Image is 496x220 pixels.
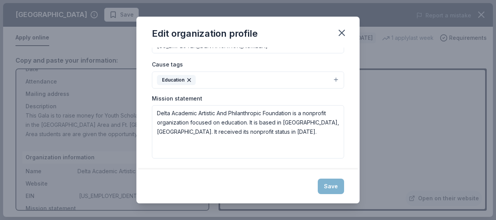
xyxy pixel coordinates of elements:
textarea: Delta Academic Artistic And Philanthropic Foundation is a nonprofit organization focused on educa... [152,105,344,159]
div: Edit organization profile [152,27,258,40]
label: Cause tags [152,61,183,68]
button: Education [152,72,344,89]
div: Education [157,75,196,85]
label: Mission statement [152,95,202,102]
